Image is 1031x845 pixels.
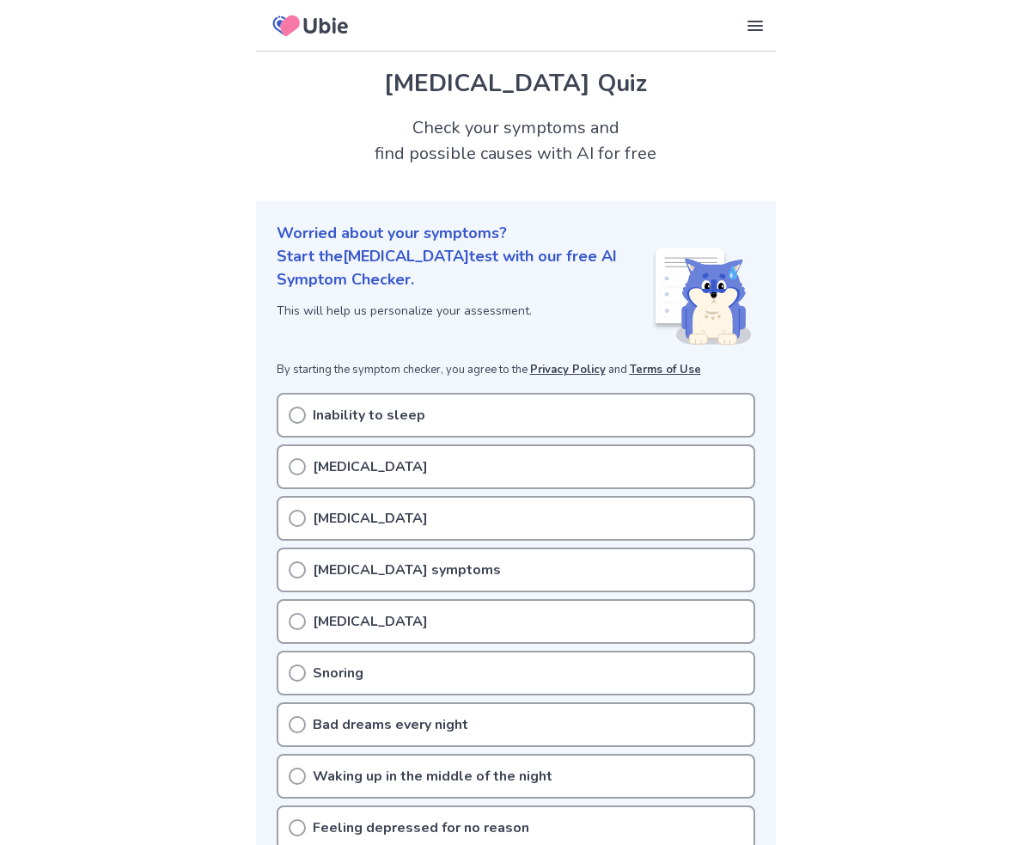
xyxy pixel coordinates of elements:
[652,248,752,345] img: Shiba
[277,65,755,101] h1: [MEDICAL_DATA] Quiz
[313,766,552,787] p: Waking up in the middle of the night
[313,560,501,580] p: [MEDICAL_DATA] symptoms
[313,508,428,529] p: [MEDICAL_DATA]
[630,362,701,377] a: Terms of Use
[313,405,425,426] p: Inability to sleep
[313,663,363,683] p: Snoring
[277,302,652,320] p: This will help us personalize your assessment.
[277,222,755,245] p: Worried about your symptoms?
[313,611,428,632] p: [MEDICAL_DATA]
[313,817,529,838] p: Feeling depressed for no reason
[313,714,468,735] p: Bad dreams every night
[313,456,428,477] p: [MEDICAL_DATA]
[277,245,652,291] p: Start the [MEDICAL_DATA] test with our free AI Symptom Checker.
[256,115,776,167] h2: Check your symptoms and find possible causes with AI for free
[530,362,606,377] a: Privacy Policy
[277,362,755,379] p: By starting the symptom checker, you agree to the and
